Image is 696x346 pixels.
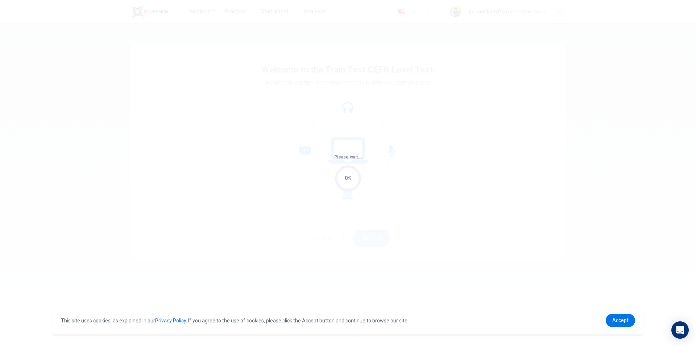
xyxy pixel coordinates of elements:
[606,314,635,327] a: dismiss cookie message
[671,321,689,339] div: Open Intercom Messenger
[612,317,629,323] span: Accept
[345,174,352,182] div: 0%
[61,318,409,324] span: This site uses cookies, as explained in our . If you agree to the use of cookies, please click th...
[334,155,362,160] span: Please wait...
[52,306,644,334] div: cookieconsent
[155,318,186,324] a: Privacy Policy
